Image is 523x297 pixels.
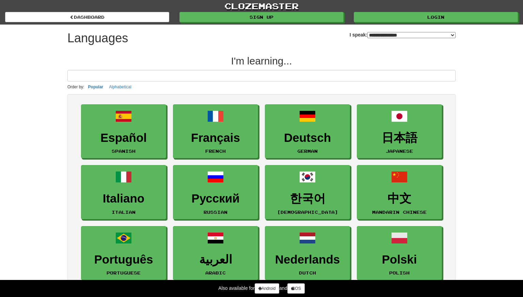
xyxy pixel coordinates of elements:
a: NederlandsDutch [265,226,350,280]
small: Spanish [112,149,136,153]
button: Popular [86,83,106,91]
small: Portuguese [107,270,141,275]
h3: 中文 [361,192,438,205]
a: DeutschGerman [265,104,350,159]
a: PortuguêsPortuguese [81,226,166,280]
small: Italian [112,210,136,214]
small: Order by: [67,85,84,89]
h3: Español [85,131,162,145]
a: dashboard [5,12,169,22]
select: I speak: [367,32,456,38]
a: Android [255,283,279,294]
a: iOS [287,283,305,294]
a: 日本語Japanese [357,104,442,159]
h3: Русский [177,192,254,205]
small: Arabic [205,270,226,275]
a: EspañolSpanish [81,104,166,159]
a: Sign up [179,12,344,22]
a: FrançaisFrench [173,104,258,159]
h2: I'm learning... [67,55,456,66]
a: PolskiPolish [357,226,442,280]
small: Polish [389,270,410,275]
small: Mandarin Chinese [372,210,427,214]
h3: Français [177,131,254,145]
small: [DEMOGRAPHIC_DATA] [277,210,338,214]
a: ItalianoItalian [81,165,166,219]
a: РусскийRussian [173,165,258,219]
a: Login [354,12,518,22]
h3: 한국어 [269,192,346,205]
small: French [205,149,226,153]
h3: Português [85,253,162,266]
small: Russian [204,210,227,214]
label: I speak: [350,31,456,38]
h3: 日本語 [361,131,438,145]
small: German [297,149,318,153]
h3: العربية [177,253,254,266]
h1: Languages [67,31,128,45]
h3: Nederlands [269,253,346,266]
h3: Italiano [85,192,162,205]
h3: Polski [361,253,438,266]
button: Alphabetical [107,83,133,91]
h3: Deutsch [269,131,346,145]
small: Japanese [386,149,413,153]
a: 한국어[DEMOGRAPHIC_DATA] [265,165,350,219]
small: Dutch [299,270,316,275]
a: العربيةArabic [173,226,258,280]
a: 中文Mandarin Chinese [357,165,442,219]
